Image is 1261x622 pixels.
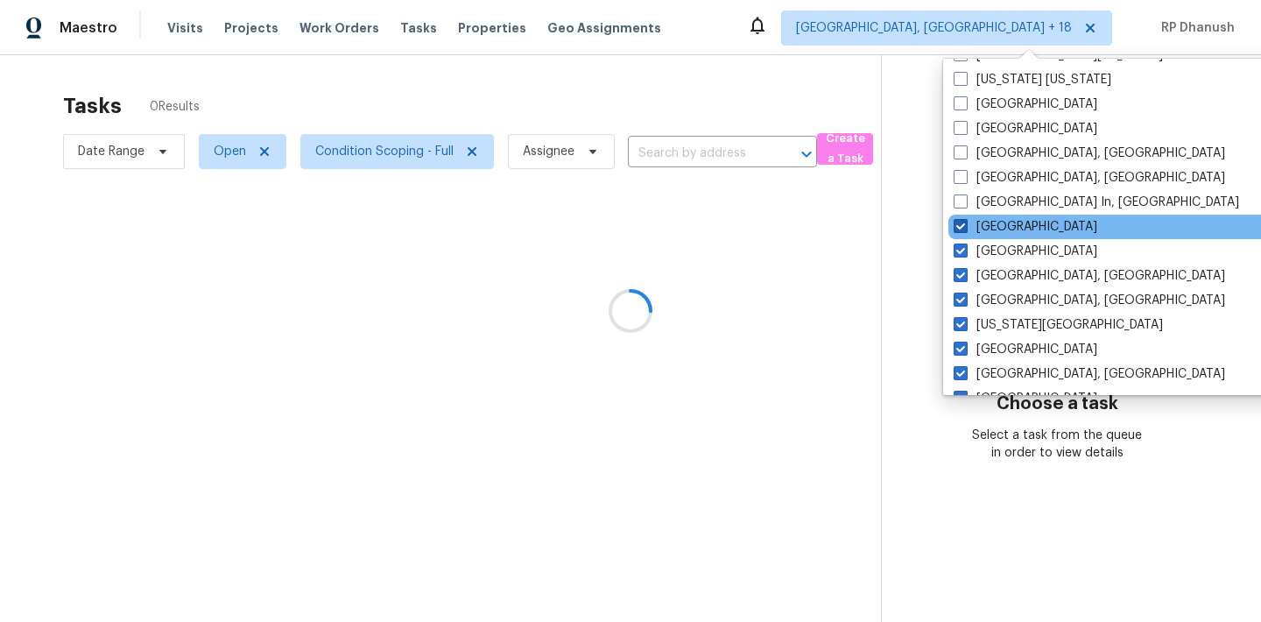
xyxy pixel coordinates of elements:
label: [GEOGRAPHIC_DATA], [GEOGRAPHIC_DATA] [954,365,1225,383]
label: [GEOGRAPHIC_DATA], [GEOGRAPHIC_DATA] [954,169,1225,187]
label: [GEOGRAPHIC_DATA], [GEOGRAPHIC_DATA] [954,292,1225,309]
label: [GEOGRAPHIC_DATA] [954,390,1097,407]
label: [US_STATE][GEOGRAPHIC_DATA] [954,316,1163,334]
label: [GEOGRAPHIC_DATA] [954,95,1097,113]
label: [GEOGRAPHIC_DATA] [954,243,1097,260]
label: [GEOGRAPHIC_DATA] [954,341,1097,358]
label: [US_STATE] [US_STATE] [954,71,1111,88]
label: [GEOGRAPHIC_DATA] [954,120,1097,138]
label: [GEOGRAPHIC_DATA], [GEOGRAPHIC_DATA] [954,145,1225,162]
label: [GEOGRAPHIC_DATA] [954,218,1097,236]
label: [GEOGRAPHIC_DATA] In, [GEOGRAPHIC_DATA] [954,194,1239,211]
label: [GEOGRAPHIC_DATA], [GEOGRAPHIC_DATA] [954,267,1225,285]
